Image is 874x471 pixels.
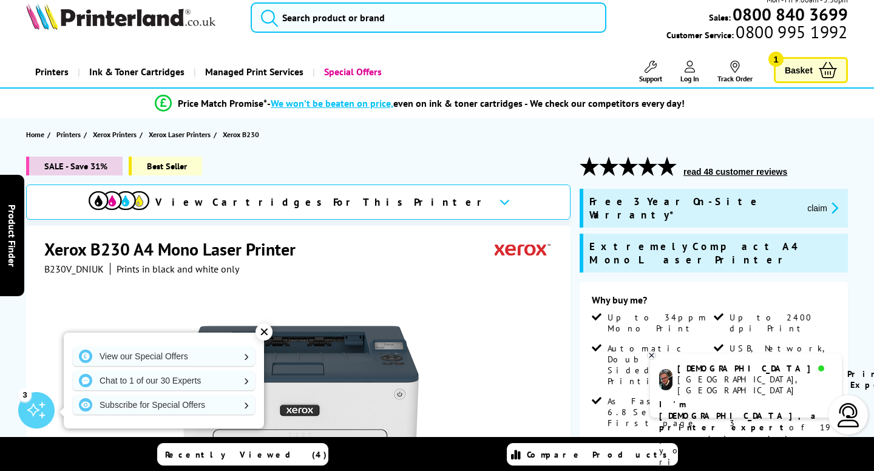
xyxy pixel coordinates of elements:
[26,3,235,32] a: Printerland Logo
[6,93,833,114] li: modal_Promise
[26,56,78,87] a: Printers
[734,26,847,38] span: 0800 995 1992
[666,26,847,41] span: Customer Service:
[495,238,550,260] img: Xerox
[836,403,861,427] img: user-headset-light.svg
[73,395,255,415] a: Subscribe for Special Offers
[731,8,848,20] a: 0800 840 3699
[677,363,832,374] div: [DEMOGRAPHIC_DATA]
[589,240,842,266] span: Extremely Compact A4 Mono Laser Printer
[680,61,699,83] a: Log In
[659,369,672,390] img: chris-livechat.png
[78,56,194,87] a: Ink & Toner Cartridges
[56,128,81,141] span: Printers
[117,263,239,275] i: Prints in black and white only
[639,61,662,83] a: Support
[129,157,202,175] span: Best Seller
[93,128,140,141] a: Xerox Printers
[149,128,214,141] a: Xerox Laser Printers
[93,128,137,141] span: Xerox Printers
[680,166,791,177] button: read 48 customer reviews
[149,128,211,141] span: Xerox Laser Printers
[730,312,833,334] span: Up to 2400 dpi Print
[44,263,104,275] span: B230V_DNIUK
[165,449,327,460] span: Recently Viewed (4)
[256,324,273,341] div: ✕
[223,128,262,141] a: Xerox B230
[785,62,813,78] span: Basket
[73,347,255,366] a: View our Special Offers
[194,56,313,87] a: Managed Print Services
[768,52,784,67] span: 1
[313,56,391,87] a: Special Offers
[608,312,711,334] span: Up to 34ppm Mono Print
[659,399,819,433] b: I'm [DEMOGRAPHIC_DATA], a printer expert
[730,343,833,376] span: USB, Network, Wireless & Wi-Fi Direct
[26,128,44,141] span: Home
[677,374,832,396] div: [GEOGRAPHIC_DATA], [GEOGRAPHIC_DATA]
[26,157,123,175] span: SALE - Save 31%
[804,201,842,215] button: promo-description
[89,191,149,210] img: View Cartridges
[659,399,833,468] p: of 19 years! I can help you choose the right product
[267,97,685,109] div: - even on ink & toner cartridges - We check our competitors every day!
[223,128,259,141] span: Xerox B230
[592,294,836,312] div: Why buy me?
[18,388,32,401] div: 3
[717,61,753,83] a: Track Order
[26,128,47,141] a: Home
[56,128,84,141] a: Printers
[44,238,308,260] h1: Xerox B230 A4 Mono Laser Printer
[271,97,393,109] span: We won’t be beaten on price,
[6,205,18,267] span: Product Finder
[178,97,267,109] span: Price Match Promise*
[507,443,678,466] a: Compare Products
[733,3,848,25] b: 0800 840 3699
[89,56,185,87] span: Ink & Toner Cartridges
[155,195,489,209] span: View Cartridges For This Printer
[26,3,215,30] img: Printerland Logo
[639,74,662,83] span: Support
[73,371,255,390] a: Chat to 1 of our 30 Experts
[608,343,711,387] span: Automatic Double Sided Printing
[589,195,798,222] span: Free 3 Year On-Site Warranty*
[680,74,699,83] span: Log In
[527,449,674,460] span: Compare Products
[709,12,731,23] span: Sales:
[157,443,328,466] a: Recently Viewed (4)
[251,2,606,33] input: Search product or brand
[608,396,711,429] span: As Fast as 6.8 Seconds First page
[774,57,848,83] a: Basket 1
